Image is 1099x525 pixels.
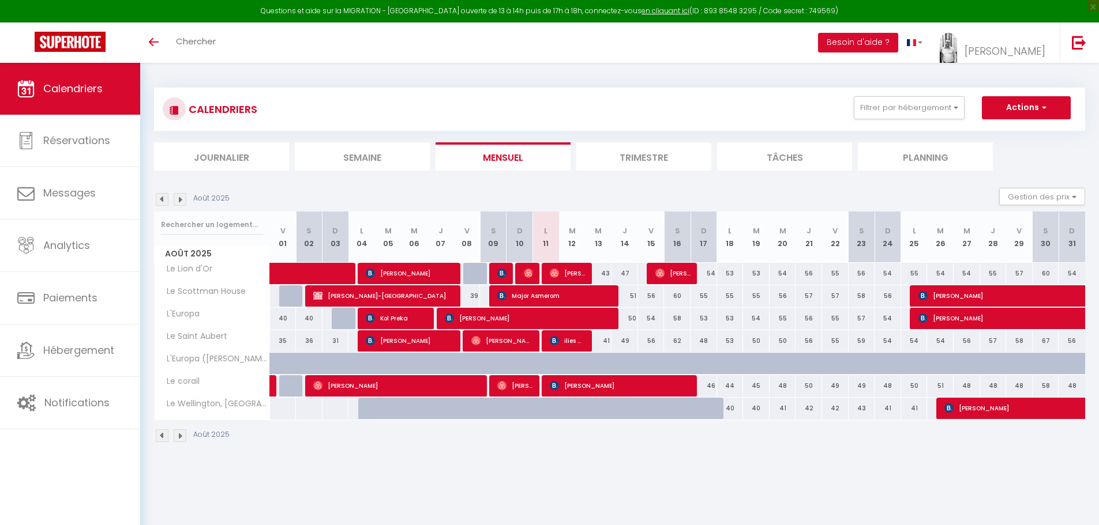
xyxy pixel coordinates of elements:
div: 55 [717,285,744,307]
iframe: LiveChat chat widget [1051,477,1099,525]
div: 54 [875,308,901,329]
span: [PERSON_NAME] [550,262,585,284]
div: 56 [849,263,875,284]
div: 49 [849,375,875,396]
abbr: S [491,225,496,236]
th: 14 [612,211,638,263]
a: ... [PERSON_NAME] [931,22,1060,63]
div: 42 [796,398,822,419]
abbr: M [753,225,760,236]
div: 57 [796,285,822,307]
abbr: V [1017,225,1022,236]
span: Marecaux Axel [497,262,506,284]
div: 55 [822,263,849,284]
div: 36 [296,330,322,352]
div: 56 [796,330,822,352]
abbr: M [963,225,970,236]
li: Planning [858,142,993,171]
div: 49 [822,375,849,396]
span: [PERSON_NAME]-[GEOGRAPHIC_DATA] [313,285,455,307]
div: 56 [638,285,665,307]
div: 55 [901,263,928,284]
span: Chercher [176,35,216,47]
img: logout [1072,35,1086,50]
div: 56 [875,285,901,307]
span: Août 2025 [155,245,269,262]
div: 53 [691,308,717,329]
div: 48 [954,375,980,396]
button: Gestion des prix [999,188,1085,205]
div: 35 [270,330,297,352]
span: [PERSON_NAME] [313,375,481,396]
th: 26 [927,211,954,263]
span: [PERSON_NAME] [471,330,533,352]
div: 50 [901,375,928,396]
span: L'Europa ([PERSON_NAME]) [156,353,272,365]
div: 54 [875,330,901,352]
abbr: L [360,225,363,236]
div: 40 [717,398,744,419]
th: 23 [849,211,875,263]
th: 12 [559,211,586,263]
span: [PERSON_NAME] [497,375,532,396]
abbr: V [280,225,286,236]
div: 58 [1006,330,1033,352]
div: 55 [822,308,849,329]
div: 55 [743,285,770,307]
th: 01 [270,211,297,263]
span: [PERSON_NAME] [550,375,691,396]
th: 06 [401,211,427,263]
abbr: S [1043,225,1048,236]
p: Août 2025 [193,429,230,440]
img: Super Booking [35,32,106,52]
abbr: D [701,225,707,236]
span: [PERSON_NAME] [524,262,532,284]
div: 57 [1006,263,1033,284]
span: L'Europa [156,308,202,320]
div: 59 [849,330,875,352]
span: Kol Preka [366,307,427,329]
th: 05 [375,211,402,263]
abbr: J [807,225,811,236]
div: 55 [691,285,717,307]
div: 40 [743,398,770,419]
li: Journalier [154,142,289,171]
div: 42 [822,398,849,419]
th: 22 [822,211,849,263]
th: 10 [507,211,533,263]
abbr: J [622,225,627,236]
th: 25 [901,211,928,263]
abbr: V [464,225,470,236]
th: 11 [532,211,559,263]
h3: CALENDRIERS [186,96,257,122]
div: 41 [770,398,796,419]
div: 54 [770,263,796,284]
span: Réservations [43,133,110,148]
li: Tâches [717,142,852,171]
div: 54 [927,330,954,352]
th: 18 [717,211,744,263]
button: Besoin d'aide ? [818,33,898,52]
abbr: M [569,225,576,236]
div: 50 [743,330,770,352]
div: 54 [1059,263,1085,284]
div: 48 [875,375,901,396]
span: Le corail [156,375,202,388]
div: 56 [1059,330,1085,352]
div: 48 [980,375,1007,396]
div: 46 [691,375,717,396]
div: 48 [770,375,796,396]
div: 54 [927,263,954,284]
li: Trimestre [576,142,711,171]
span: Le Scottman House [156,285,249,298]
div: 56 [638,330,665,352]
th: 29 [1006,211,1033,263]
div: 51 [612,285,638,307]
div: 41 [875,398,901,419]
th: 04 [348,211,375,263]
th: 09 [480,211,507,263]
div: 41 [901,398,928,419]
p: Août 2025 [193,193,230,204]
div: 53 [717,308,744,329]
div: 62 [664,330,691,352]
